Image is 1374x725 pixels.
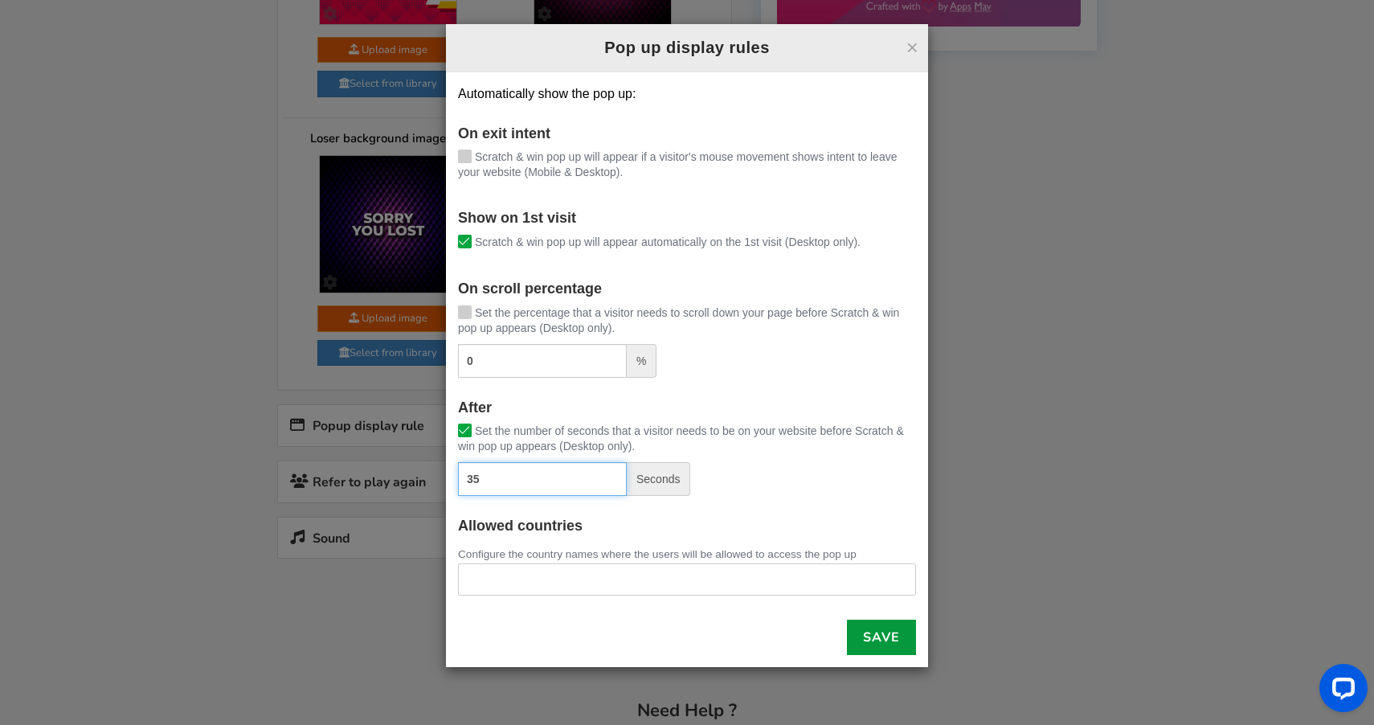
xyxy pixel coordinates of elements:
h4: On exit intent [458,126,916,142]
h4: On scroll percentage [458,281,916,297]
span: Scratch & win pop up will appear automatically on the 1st visit (Desktop only). [475,236,861,248]
span: Seconds [627,462,690,496]
button: × [906,37,918,58]
h2: Pop up display rules [458,36,916,59]
iframe: LiveChat chat widget [1307,657,1374,725]
h4: Allowed countries [458,518,916,535]
span: % [627,344,656,378]
p: Automatically show the pop up: [458,84,916,104]
a: click here [246,6,287,17]
h4: After [458,400,916,416]
strong: FEELING LUCKY? PLAY NOW! [62,340,242,358]
img: appsmav-footer-credit.png [89,585,215,598]
small: Configure the country names where the users will be allowed to access the pop up [458,548,857,560]
span: Set the number of seconds that a visitor needs to be on your website before Scratch & win pop up ... [458,424,904,453]
input: I would like to receive updates and marketing emails. We will treat your information with respect... [31,447,43,459]
span: Set the percentage that a visitor needs to scroll down your page before Scratch & win pop up appe... [458,306,899,334]
h4: Show on 1st visit [458,211,916,227]
span: Scratch & win pop up will appear if a visitor's mouse movement shows intent to leave your website... [458,150,897,178]
label: Email [31,382,62,399]
a: Save [847,620,916,655]
label: I would like to receive updates and marketing emails. We will treat your information with respect... [31,449,272,495]
button: TRY YOUR LUCK! [31,511,272,540]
